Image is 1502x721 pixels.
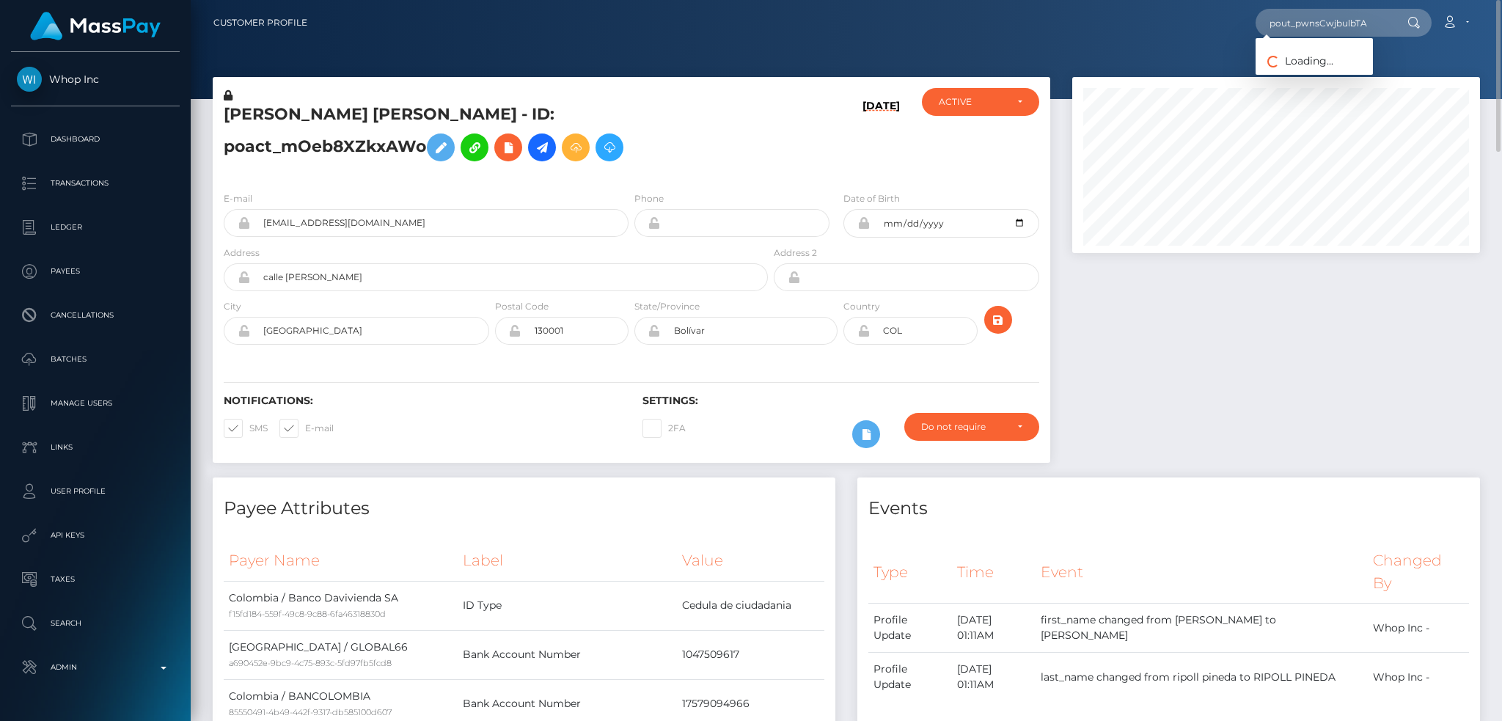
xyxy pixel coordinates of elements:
[229,609,386,619] small: f15fd184-559f-49c8-9c88-6fa46318830d
[922,88,1039,116] button: ACTIVE
[224,630,458,679] td: [GEOGRAPHIC_DATA] / GLOBAL66
[11,517,180,554] a: API Keys
[17,128,174,150] p: Dashboard
[1368,653,1469,702] td: Whop Inc -
[17,568,174,590] p: Taxes
[528,133,556,161] a: Initiate Payout
[11,165,180,202] a: Transactions
[224,395,620,407] h6: Notifications:
[634,300,700,313] label: State/Province
[229,658,392,668] small: a690452e-9bc9-4c75-893c-5fd97fb5fcd8
[229,707,392,717] small: 85550491-4b49-442f-9317-db585100d607
[17,304,174,326] p: Cancellations
[952,653,1036,702] td: [DATE] 01:11AM
[11,209,180,246] a: Ledger
[11,561,180,598] a: Taxes
[224,541,458,581] th: Payer Name
[868,496,1469,521] h4: Events
[17,524,174,546] p: API Keys
[224,192,252,205] label: E-mail
[11,605,180,642] a: Search
[224,496,824,521] h4: Payee Attributes
[677,541,824,581] th: Value
[11,121,180,158] a: Dashboard
[11,429,180,466] a: Links
[495,300,549,313] label: Postal Code
[279,419,334,438] label: E-mail
[634,192,664,205] label: Phone
[11,73,180,86] span: Whop Inc
[921,421,1005,433] div: Do not require
[17,392,174,414] p: Manage Users
[1256,9,1393,37] input: Search...
[642,395,1039,407] h6: Settings:
[17,260,174,282] p: Payees
[862,100,900,174] h6: [DATE]
[17,436,174,458] p: Links
[11,473,180,510] a: User Profile
[1256,54,1333,67] span: Loading...
[952,604,1036,653] td: [DATE] 01:11AM
[1036,604,1368,653] td: first_name changed from [PERSON_NAME] to [PERSON_NAME]
[17,656,174,678] p: Admin
[1036,653,1368,702] td: last_name changed from ripoll pineda to RIPOLL PINEDA
[11,297,180,334] a: Cancellations
[30,12,161,40] img: MassPay Logo
[458,541,677,581] th: Label
[224,246,260,260] label: Address
[458,581,677,630] td: ID Type
[17,172,174,194] p: Transactions
[224,581,458,630] td: Colombia / Banco Davivienda SA
[224,300,241,313] label: City
[224,419,268,438] label: SMS
[677,630,824,679] td: 1047509617
[224,103,760,169] h5: [PERSON_NAME] [PERSON_NAME] - ID: poact_mOeb8XZkxAWo
[17,216,174,238] p: Ledger
[17,612,174,634] p: Search
[11,649,180,686] a: Admin
[868,653,952,702] td: Profile Update
[1368,604,1469,653] td: Whop Inc -
[774,246,817,260] label: Address 2
[843,300,880,313] label: Country
[1036,541,1368,603] th: Event
[868,541,952,603] th: Type
[17,348,174,370] p: Batches
[11,341,180,378] a: Batches
[458,630,677,679] td: Bank Account Number
[677,581,824,630] td: Cedula de ciudadania
[952,541,1036,603] th: Time
[939,96,1005,108] div: ACTIVE
[17,480,174,502] p: User Profile
[868,604,952,653] td: Profile Update
[642,419,686,438] label: 2FA
[11,385,180,422] a: Manage Users
[843,192,900,205] label: Date of Birth
[213,7,307,38] a: Customer Profile
[904,413,1039,441] button: Do not require
[17,67,42,92] img: Whop Inc
[1368,541,1469,603] th: Changed By
[11,253,180,290] a: Payees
